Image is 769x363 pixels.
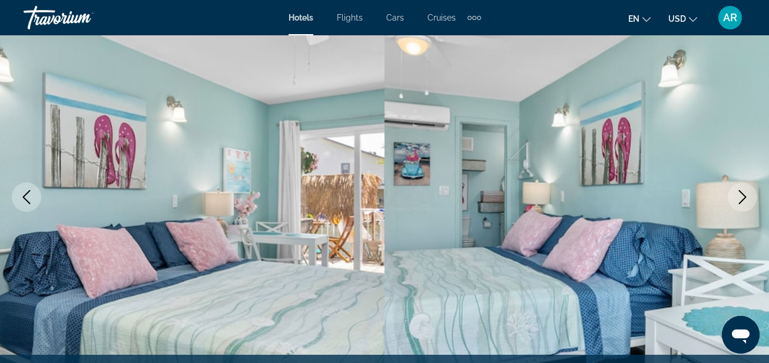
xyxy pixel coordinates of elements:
[427,13,456,22] a: Cruises
[289,13,313,22] a: Hotels
[715,5,745,30] button: User Menu
[668,14,686,24] span: USD
[723,12,737,24] span: AR
[668,10,697,27] button: Change currency
[24,2,141,33] a: Travorium
[386,13,404,22] a: Cars
[628,10,651,27] button: Change language
[12,182,41,212] button: Previous image
[728,182,757,212] button: Next image
[722,316,760,354] iframe: Button to launch messaging window
[337,13,363,22] a: Flights
[628,14,639,24] span: en
[468,8,481,27] button: Extra navigation items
